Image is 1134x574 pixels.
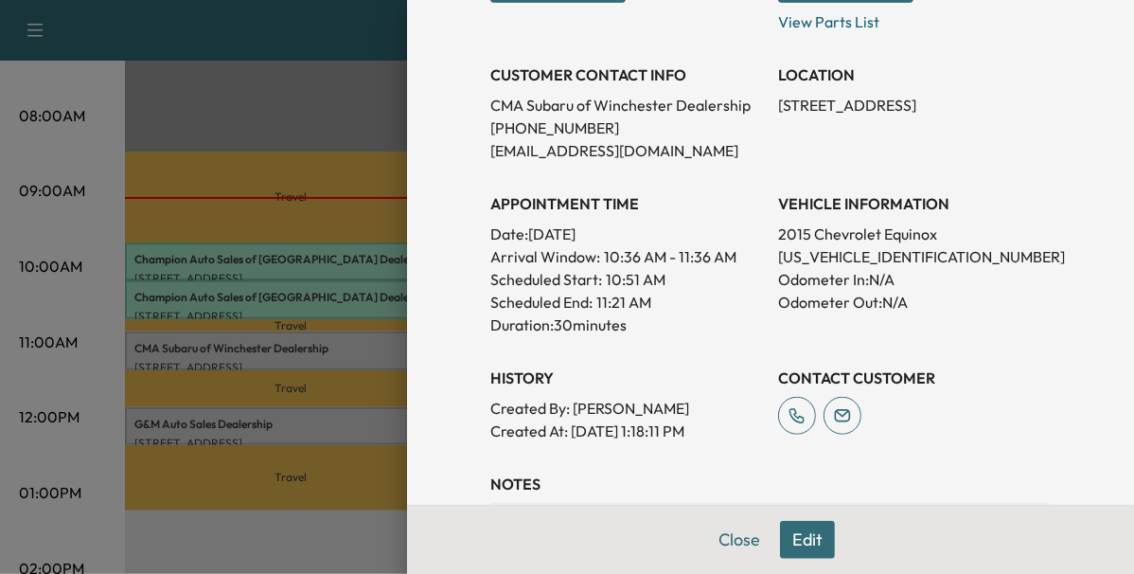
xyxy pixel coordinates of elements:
p: Created At : [DATE] 1:18:11 PM [490,420,763,442]
h3: NOTES [490,473,1051,495]
p: Scheduled End: [490,291,593,314]
h3: LOCATION [778,63,1051,86]
p: [PHONE_NUMBER] [490,117,763,139]
p: [US_VEHICLE_IDENTIFICATION_NUMBER] [778,245,1051,268]
h3: CONTACT CUSTOMER [778,367,1051,389]
h3: VEHICLE INFORMATION [778,192,1051,215]
p: Arrival Window: [490,245,763,268]
h3: APPOINTMENT TIME [490,192,763,215]
p: Duration: 30 minutes [490,314,763,336]
h3: CUSTOMER CONTACT INFO [490,63,763,86]
span: 10:36 AM - 11:36 AM [604,245,736,268]
p: [STREET_ADDRESS] [778,94,1051,117]
p: Scheduled Start: [490,268,602,291]
button: Close [706,521,772,559]
p: [EMAIL_ADDRESS][DOMAIN_NAME] [490,139,763,162]
p: 10:51 AM [606,268,665,291]
p: Odometer In: N/A [778,268,1051,291]
p: Created By : [PERSON_NAME] [490,397,763,420]
h3: History [490,367,763,389]
p: CMA Subaru of Winchester Dealership [490,94,763,117]
p: Date: [DATE] [490,223,763,245]
p: 11:21 AM [596,291,651,314]
p: View Parts List [778,3,1051,33]
p: 2015 Chevrolet Equinox [778,223,1051,245]
p: Odometer Out: N/A [778,291,1051,314]
button: Edit [780,521,835,559]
